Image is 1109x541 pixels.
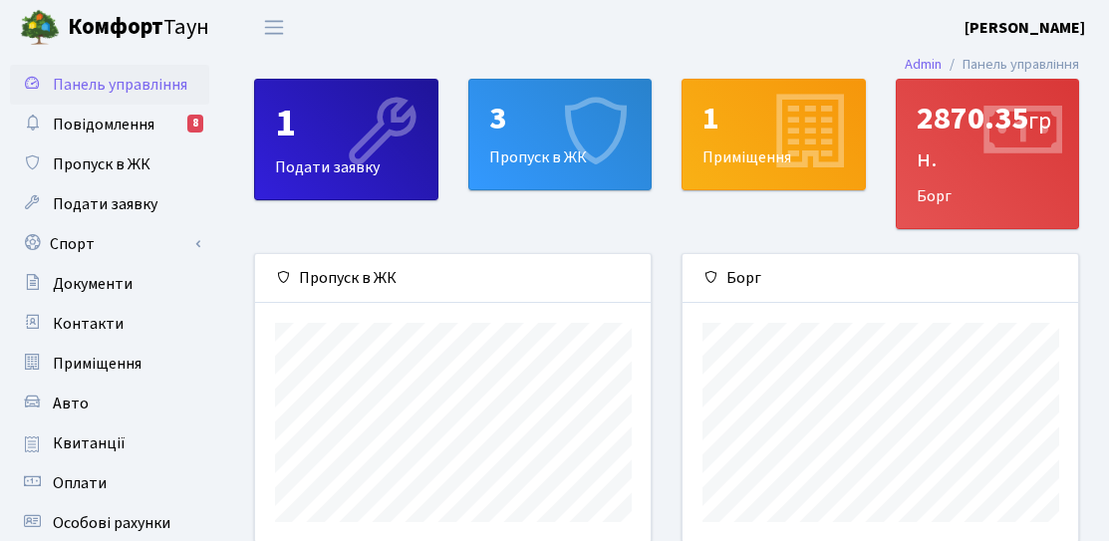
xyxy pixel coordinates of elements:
div: Подати заявку [255,80,437,199]
a: Контакти [10,304,209,344]
span: Оплати [53,472,107,494]
a: Подати заявку [10,184,209,224]
span: Таун [68,11,209,45]
a: Приміщення [10,344,209,384]
a: Пропуск в ЖК [10,144,209,184]
div: Пропуск в ЖК [255,254,651,303]
div: 1 [702,100,845,137]
a: Панель управління [10,65,209,105]
span: Панель управління [53,74,187,96]
a: [PERSON_NAME] [965,16,1085,40]
a: Admin [905,54,942,75]
img: logo.png [20,8,60,48]
div: 2870.35 [917,100,1059,176]
a: 1Приміщення [682,79,866,190]
span: Подати заявку [53,193,157,215]
a: Квитанції [10,423,209,463]
div: 1 [275,100,417,147]
b: Комфорт [68,11,163,43]
a: Оплати [10,463,209,503]
button: Переключити навігацію [249,11,299,44]
div: Пропуск в ЖК [469,80,652,189]
a: 3Пропуск в ЖК [468,79,653,190]
span: Повідомлення [53,114,154,135]
nav: breadcrumb [875,44,1109,86]
span: Авто [53,393,89,414]
a: Спорт [10,224,209,264]
div: 3 [489,100,632,137]
span: Квитанції [53,432,126,454]
span: Приміщення [53,353,141,375]
li: Панель управління [942,54,1079,76]
a: Авто [10,384,209,423]
div: 8 [187,115,203,133]
span: Пропуск в ЖК [53,153,150,175]
div: Борг [683,254,1078,303]
span: Контакти [53,313,124,335]
a: 1Подати заявку [254,79,438,200]
div: Приміщення [683,80,865,189]
a: Документи [10,264,209,304]
span: Особові рахунки [53,512,170,534]
span: Документи [53,273,133,295]
a: Повідомлення8 [10,105,209,144]
b: [PERSON_NAME] [965,17,1085,39]
div: Борг [897,80,1079,228]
